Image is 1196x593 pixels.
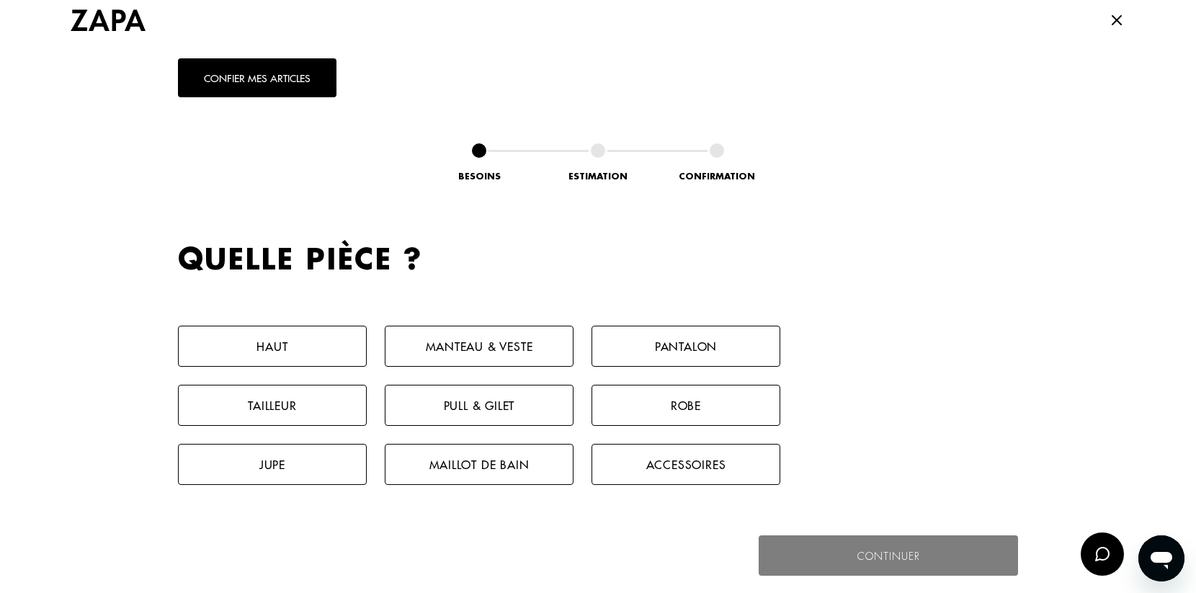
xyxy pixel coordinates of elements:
h2: Quelle pièce ? [178,241,1018,280]
button: Tailleur [178,385,367,426]
button: Manteau & Veste [385,326,574,367]
button: Continuer [759,535,1018,576]
button: Robe [592,385,780,426]
button: Pantalon [592,326,780,367]
img: Logo Zapa by Tilli [71,9,146,31]
button: Maillot de bain [385,444,574,485]
div: Estimation [526,172,670,181]
button: Accessoires [592,444,780,485]
button: Jupe [178,444,367,485]
div: Besoins [407,172,551,181]
div: Confirmation [645,172,789,181]
button: Pull & gilet [385,385,574,426]
button: Confier mes articles [178,58,336,97]
button: Haut [178,326,367,367]
iframe: Bouton de lancement de la fenêtre de messagerie [1138,535,1184,581]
